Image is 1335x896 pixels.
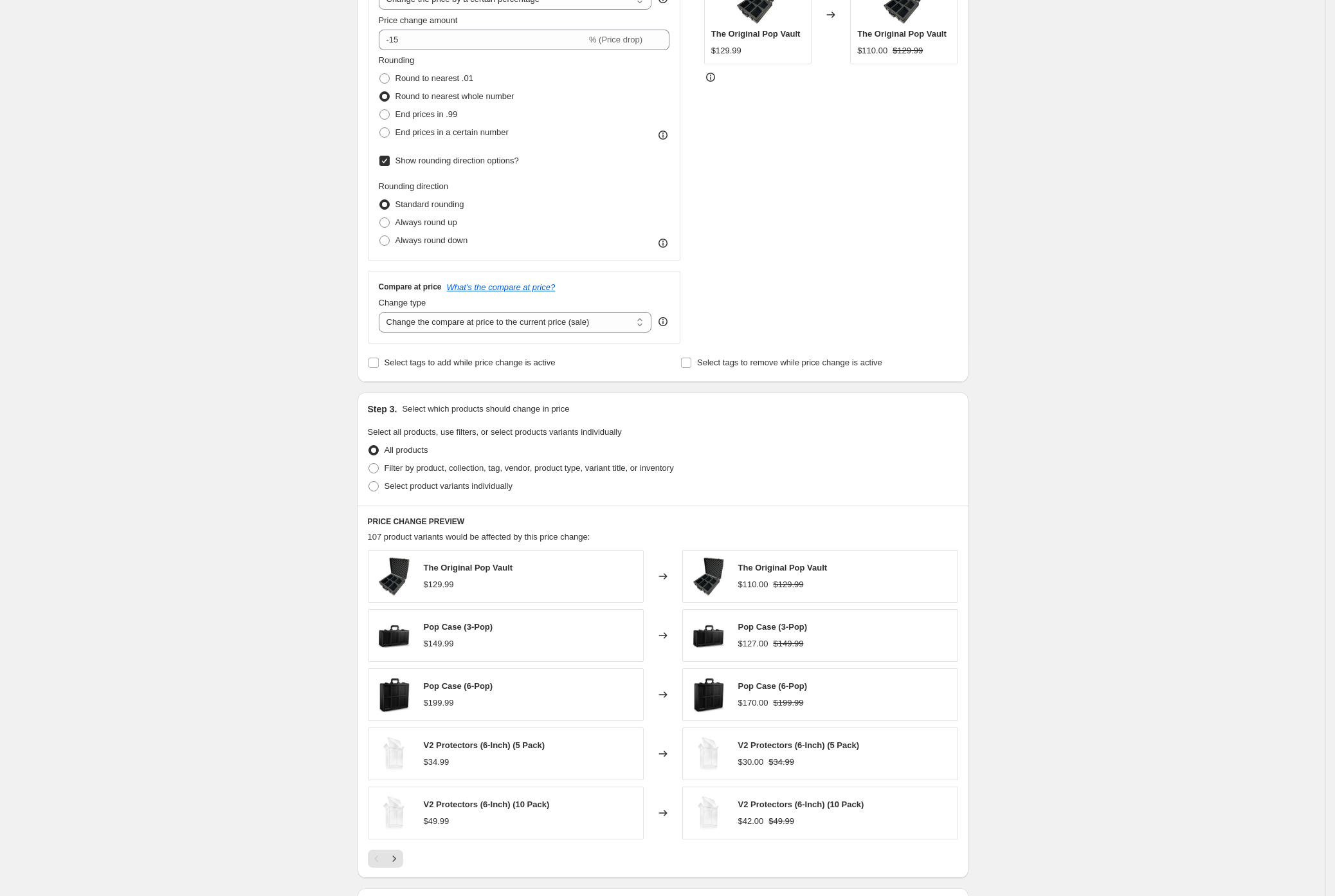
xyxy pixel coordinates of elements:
div: help [657,315,669,328]
div: $129.99 [424,578,454,591]
img: Vaulted_6_V2_Funko_Pop_Protector_80x.webp [375,794,413,832]
span: V2 Protectors (6-Inch) (10 Pack) [738,800,864,809]
span: Select all products, use filters, or select products variants individually [368,427,622,437]
h2: Step 3. [368,403,397,416]
div: $42.00 [738,815,764,828]
img: Funko_Case_3-1_80x.webp [689,616,728,655]
span: Pop Case (3-Pop) [424,622,493,632]
div: $149.99 [424,637,454,650]
span: Select product variants individually [385,481,513,491]
span: End prices in .99 [395,109,458,119]
span: Change type [379,298,426,307]
div: $34.99 [424,756,450,769]
img: Funko_Case_3-1_80x.webp [375,616,413,655]
img: Vaulted_6_V2_Funko_Pop_Protector_80x.webp [375,735,413,773]
span: Pop Case (6-Pop) [738,681,808,691]
h3: Compare at price [379,282,442,292]
strike: $34.99 [768,756,794,769]
span: Round to nearest .01 [395,73,473,83]
p: Select which products should change in price [402,403,569,416]
h6: PRICE CHANGE PREVIEW [368,517,958,527]
span: All products [385,445,428,455]
span: Rounding direction [379,181,448,191]
span: V2 Protectors (6-Inch) (5 Pack) [738,740,860,750]
span: Select tags to remove while price change is active [697,358,882,367]
div: $110.00 [857,44,887,57]
img: Funko_Case_6-1_80x.webp [375,675,413,714]
span: The Original Pop Vault [424,563,513,572]
span: 107 product variants would be affected by this price change: [368,532,590,542]
div: $129.99 [711,44,741,57]
span: Pop Case (3-Pop) [738,622,808,632]
img: Pop-Vault-Empty-Vaulted-Vinyl_a98624f6-7600-4196-a0e5-b6b9967ed725_80x.jpg [689,557,728,596]
span: The Original Pop Vault [738,563,828,572]
input: -15 [379,30,586,50]
div: $127.00 [738,637,768,650]
span: Always round down [395,235,468,245]
nav: Pagination [368,850,403,868]
span: End prices in a certain number [395,127,509,137]
div: $30.00 [738,756,764,769]
span: Rounding [379,55,415,65]
span: Always round up [395,217,457,227]
div: $170.00 [738,697,768,709]
span: V2 Protectors (6-Inch) (5 Pack) [424,740,545,750]
div: $110.00 [738,578,768,591]
button: Next [385,850,403,868]
strike: $49.99 [768,815,794,828]
span: % (Price drop) [589,35,642,44]
img: Funko_Case_6-1_80x.webp [689,675,728,714]
img: Pop-Vault-Empty-Vaulted-Vinyl_a98624f6-7600-4196-a0e5-b6b9967ed725_80x.jpg [375,557,413,596]
strike: $129.99 [893,44,923,57]
span: Pop Case (6-Pop) [424,681,493,691]
span: Filter by product, collection, tag, vendor, product type, variant title, or inventory [385,463,674,473]
span: V2 Protectors (6-Inch) (10 Pack) [424,800,550,809]
div: $199.99 [424,697,454,709]
span: The Original Pop Vault [857,29,947,39]
img: Vaulted_6_V2_Funko_Pop_Protector_80x.webp [689,794,728,832]
span: Select tags to add while price change is active [385,358,556,367]
span: Round to nearest whole number [395,91,514,101]
span: The Original Pop Vault [711,29,801,39]
span: Standard rounding [395,199,464,209]
div: $49.99 [424,815,450,828]
button: What's the compare at price? [447,282,556,292]
strike: $199.99 [774,697,804,709]
span: Show rounding direction options? [395,156,519,165]
img: Vaulted_6_V2_Funko_Pop_Protector_80x.webp [689,735,728,773]
strike: $129.99 [774,578,804,591]
span: Price change amount [379,15,458,25]
strike: $149.99 [774,637,804,650]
